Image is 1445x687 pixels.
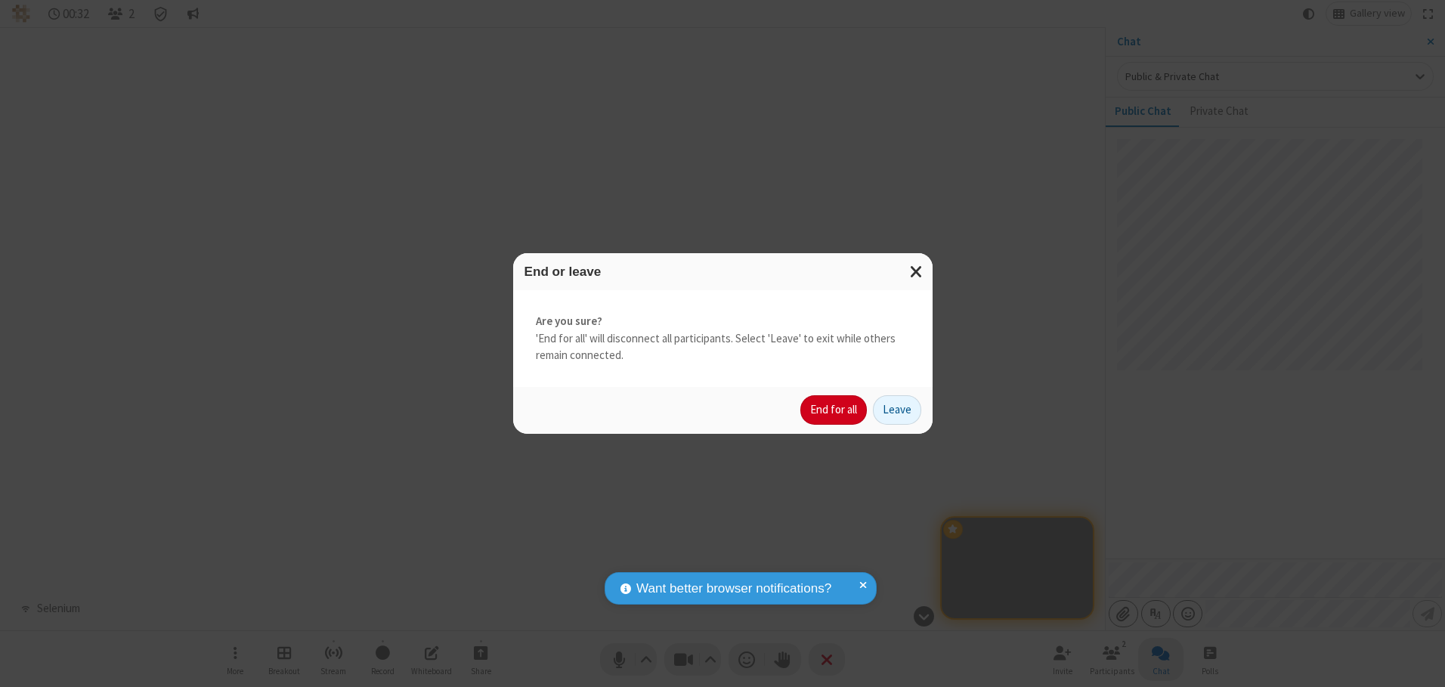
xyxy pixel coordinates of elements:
span: Want better browser notifications? [636,579,831,599]
h3: End or leave [524,265,921,279]
button: Leave [873,395,921,426]
button: Close modal [901,253,933,290]
button: End for all [800,395,867,426]
strong: Are you sure? [536,313,910,330]
div: 'End for all' will disconnect all participants. Select 'Leave' to exit while others remain connec... [513,290,933,387]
